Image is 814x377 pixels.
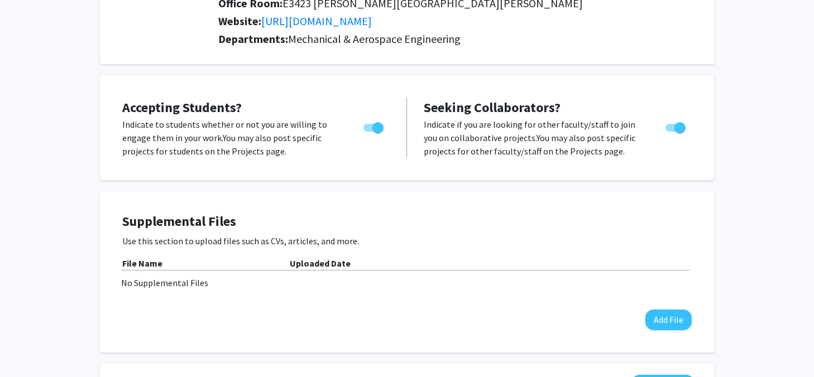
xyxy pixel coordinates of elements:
p: Indicate to students whether or not you are willing to engage them in your work. You may also pos... [122,118,342,158]
h2: Website: [218,14,695,28]
h2: Departments: [210,32,703,46]
span: Seeking Collaborators? [424,99,561,116]
span: Accepting Students? [122,99,242,116]
b: File Name [122,258,162,269]
div: No Supplemental Files [121,276,693,289]
div: Toggle [661,118,692,134]
iframe: Chat [8,327,47,369]
p: Indicate if you are looking for other faculty/staff to join you on collaborative projects. You ma... [424,118,644,158]
h4: Supplemental Files [122,214,692,230]
div: Toggle [359,118,390,134]
b: Uploaded Date [290,258,351,269]
a: Opens in a new tab [261,14,372,28]
span: Mechanical & Aerospace Engineering [288,32,461,46]
p: Use this section to upload files such as CVs, articles, and more. [122,234,692,248]
button: Add File [645,310,692,330]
